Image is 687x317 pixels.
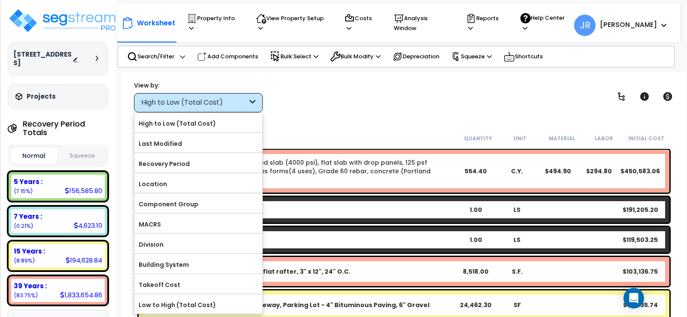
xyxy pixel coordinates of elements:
[456,205,497,214] div: 1.00
[620,167,661,175] div: $450,583.06
[595,135,613,142] small: Labor
[466,13,504,33] p: Reports
[499,46,547,67] div: Shortcuts
[456,167,497,175] div: 554.40
[344,13,377,33] p: Costs
[134,238,262,251] label: Division
[330,51,380,62] p: Bulk Modify
[504,51,543,63] p: Shortcuts
[187,13,240,33] p: Property Info
[134,157,262,170] label: Recovery Period
[451,52,492,61] p: Squeeze
[620,235,661,244] div: $119,503.25
[514,135,526,142] small: Unit
[134,218,262,231] label: MACRS
[14,257,35,264] small: 8.889221273910243%
[579,167,620,175] div: $294.80
[192,47,263,66] div: Add Components
[134,178,262,190] label: Location
[127,51,174,62] p: Search/Filter
[496,301,538,309] div: SF
[74,221,102,230] div: 4,623.10
[65,186,102,195] div: 156,585.80
[23,120,108,137] h4: Recovery Period Totals
[158,301,429,309] b: Site Asphalt Paving Asphalt Driveway, Parking Lot - 4" Bituminous Paving, 6" Gravel
[14,281,47,290] b: 39 Years :
[620,267,661,276] div: $103,136.75
[134,81,263,90] div: View by:
[538,167,579,175] div: $494.90
[147,158,456,184] a: Individual Item
[8,8,119,33] img: logo_pro_r.png
[620,301,661,309] div: $83,635.74
[392,51,439,62] p: Depreciation
[11,148,57,163] button: Normal
[496,167,538,175] div: C.Y.
[464,135,492,142] small: Quantity
[549,135,575,142] small: Material
[270,51,318,62] p: Bulk Select
[14,212,42,221] b: 7 Years :
[456,235,497,244] div: 1.00
[388,47,444,66] div: Depreciation
[14,187,33,195] small: 7.151693551944988%
[14,247,45,256] b: 15 Years :
[574,15,596,36] span: JR
[620,205,661,214] div: $191,205.20
[600,20,657,29] b: [PERSON_NAME]
[134,137,262,150] label: Last Modified
[60,290,102,299] div: 1,833,654.86
[14,177,43,186] b: 5 Years :
[147,299,456,311] a: Assembly Title
[134,258,262,271] label: Building System
[13,50,73,67] h3: [STREET_ADDRESS]
[141,98,247,108] div: High to Low (Total Cost)
[256,13,328,33] p: View Property Setup
[134,278,262,291] label: Takeoff Cost
[623,288,644,308] div: Open Intercom Messenger
[59,148,105,163] button: Squeeze
[134,117,262,130] label: High to Low (Total Cost)
[394,13,450,33] p: Analysis Window
[27,92,56,101] h3: Projects
[134,198,262,211] label: Component Group
[496,235,538,244] div: LS
[137,17,175,29] p: Worksheet
[14,292,38,299] small: 83.74793574754395%
[197,51,258,62] p: Add Components
[147,266,456,278] a: Assembly Title
[66,256,102,265] div: 194,628.84
[628,135,664,142] small: Initial Cost
[456,301,497,309] div: 24,462.30
[496,205,538,214] div: LS
[520,13,569,33] p: Help Center
[456,267,497,276] div: 8,518.00
[134,299,262,311] label: Low to High (Total Cost)
[14,222,33,229] small: 0.211149426600824%
[496,267,538,276] div: S.F.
